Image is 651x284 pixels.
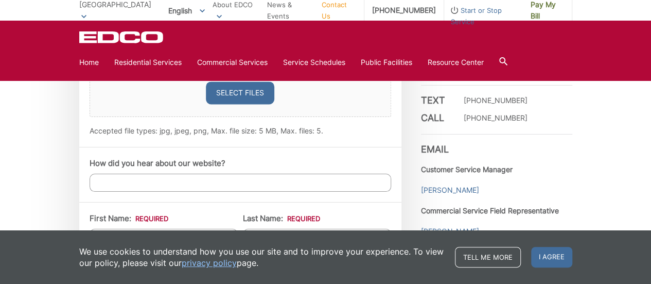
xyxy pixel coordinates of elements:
p: [PHONE_NUMBER] [464,112,527,124]
a: [PERSON_NAME] [421,226,479,237]
h3: Text [421,95,452,106]
a: Residential Services [114,57,182,68]
span: English [161,2,213,19]
a: Service Schedules [283,57,345,68]
label: Last Name: [243,214,320,223]
button: select files, upload any relevant images. [206,81,274,104]
p: [PHONE_NUMBER] [464,95,527,106]
label: First Name: [90,214,168,223]
span: Accepted file types: jpg, jpeg, png, Max. file size: 5 MB, Max. files: 5. [90,126,323,135]
a: Home [79,57,99,68]
a: Public Facilities [361,57,412,68]
h3: Call [421,112,452,124]
strong: Customer Service Manager [421,165,513,174]
a: Resource Center [428,57,484,68]
a: privacy policy [182,257,237,269]
a: Commercial Services [197,57,268,68]
strong: Commercial Service Field Representative [421,206,559,215]
span: I agree [531,247,572,268]
a: EDCD logo. Return to the homepage. [79,31,165,43]
label: How did you hear about our website? [90,159,225,168]
p: We use cookies to understand how you use our site and to improve your experience. To view our pol... [79,246,445,269]
a: [PERSON_NAME] [421,185,479,196]
h3: Email [421,134,572,155]
a: Tell me more [455,247,521,268]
